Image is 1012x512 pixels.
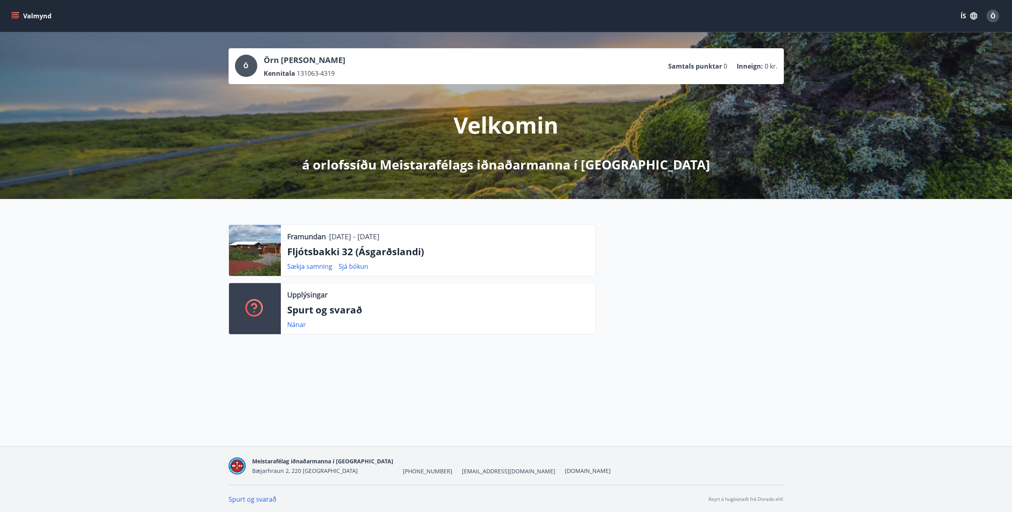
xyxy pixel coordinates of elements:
a: Sækja samning [287,262,332,271]
span: 0 kr. [765,62,777,71]
a: Spurt og svarað [229,495,276,504]
button: ÍS [956,9,982,23]
p: Spurt og svarað [287,303,589,317]
p: Inneign : [737,62,763,71]
button: Ö [983,6,1002,26]
p: Upplýsingar [287,289,327,300]
p: á orlofssíðu Meistarafélags iðnaðarmanna í [GEOGRAPHIC_DATA] [302,156,710,173]
span: 131063-4319 [297,69,335,78]
p: Örn [PERSON_NAME] [264,55,345,66]
span: [PHONE_NUMBER] [403,467,452,475]
p: Fljótsbakki 32 (Ásgarðslandi) [287,245,589,258]
span: Ö [990,12,996,20]
span: 0 [724,62,727,71]
a: Sjá bókun [339,262,368,271]
span: Ö [243,61,249,70]
a: [DOMAIN_NAME] [565,467,611,475]
img: xAqkTstvGIK3RH6WUHaSNl0FXhFMcw6GozjSeQUd.png [229,457,246,475]
p: Keyrt á hugbúnaði frá Dorado ehf. [708,496,784,503]
span: [EMAIL_ADDRESS][DOMAIN_NAME] [462,467,555,475]
p: Samtals punktar [668,62,722,71]
button: menu [10,9,55,23]
span: Meistarafélag iðnaðarmanna í [GEOGRAPHIC_DATA] [252,457,393,465]
span: Bæjarhraun 2, 220 [GEOGRAPHIC_DATA] [252,467,358,475]
p: [DATE] - [DATE] [329,231,379,242]
a: Nánar [287,320,306,329]
p: Framundan [287,231,326,242]
p: Kennitala [264,69,295,78]
p: Velkomin [454,110,558,140]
